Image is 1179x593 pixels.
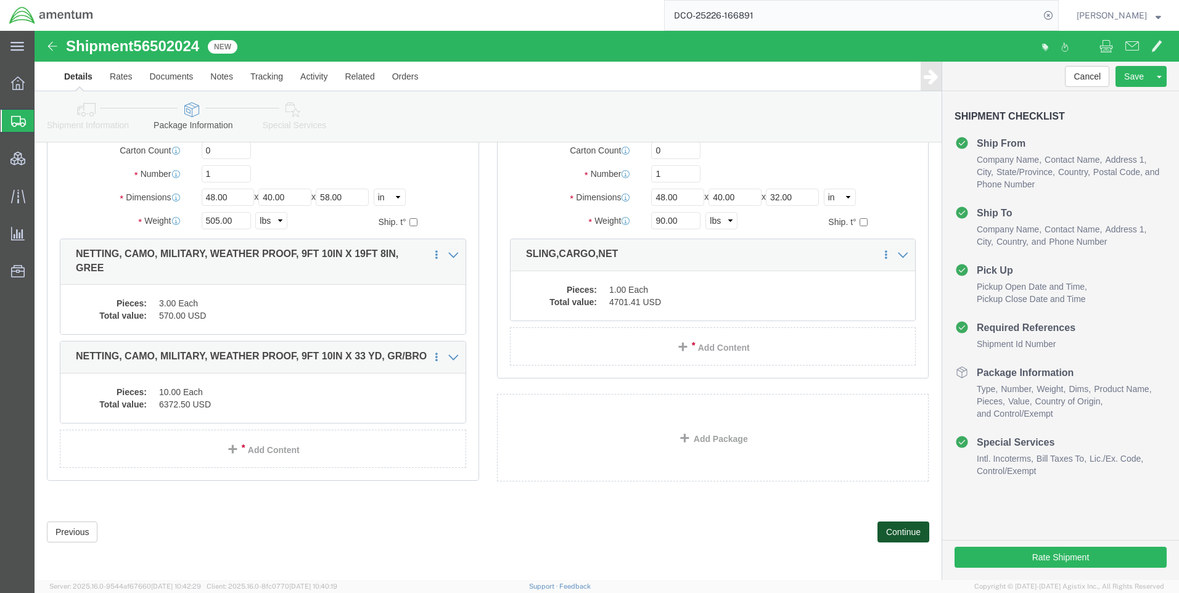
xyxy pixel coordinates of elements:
[559,583,591,590] a: Feedback
[207,583,337,590] span: Client: 2025.16.0-8fc0770
[529,583,560,590] a: Support
[9,6,94,25] img: logo
[1077,9,1147,22] span: Ray Cheatteam
[974,581,1164,592] span: Copyright © [DATE]-[DATE] Agistix Inc., All Rights Reserved
[289,583,337,590] span: [DATE] 10:40:19
[49,583,201,590] span: Server: 2025.16.0-9544af67660
[665,1,1040,30] input: Search for shipment number, reference number
[1076,8,1162,23] button: [PERSON_NAME]
[151,583,201,590] span: [DATE] 10:42:29
[35,31,1179,580] iframe: FS Legacy Container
